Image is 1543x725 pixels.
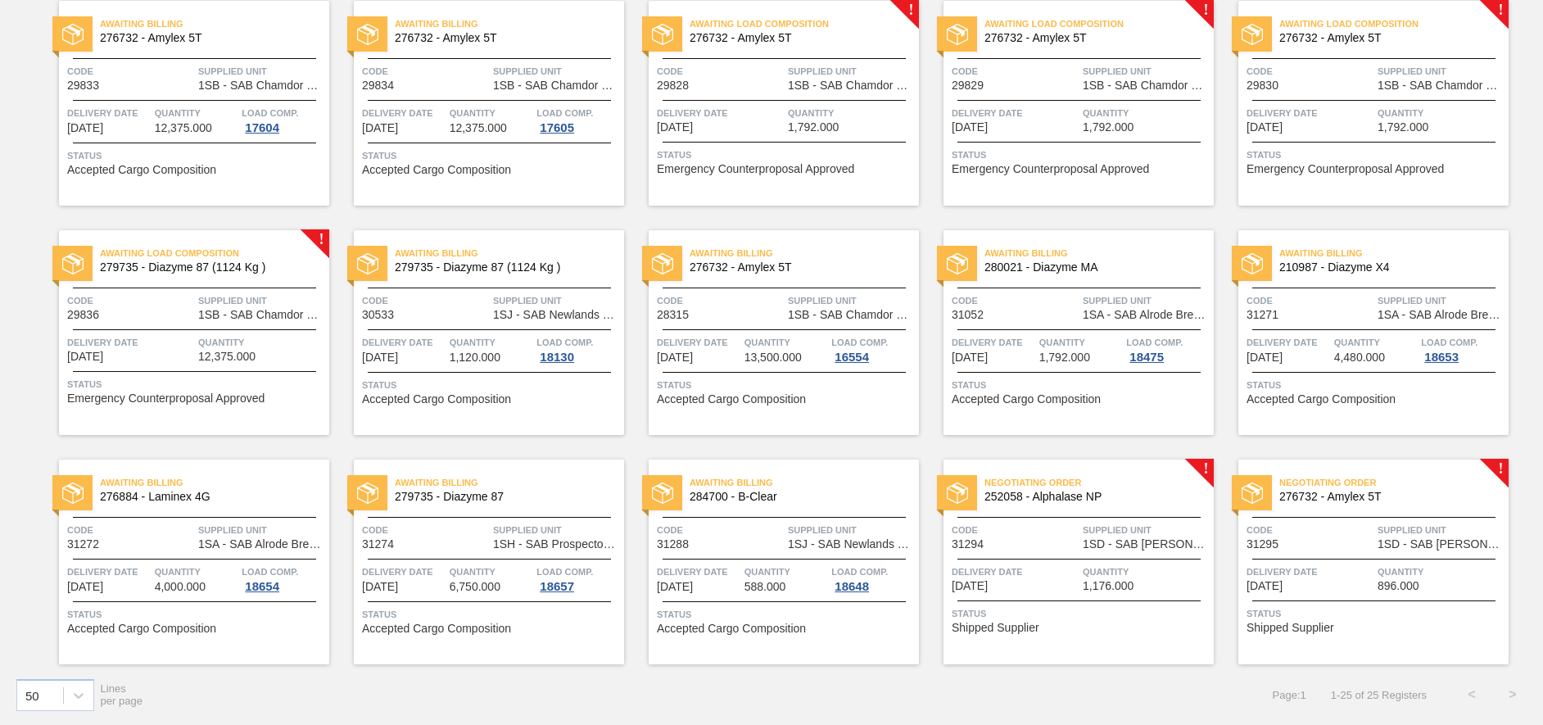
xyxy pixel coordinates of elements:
span: Status [1247,605,1505,622]
span: 28315 [657,309,689,321]
span: 08/13/2025 [657,351,693,364]
span: Load Comp. [831,564,888,580]
span: 1SD - SAB Rosslyn Brewery [1378,538,1505,551]
span: 07/25/2025 [1247,121,1283,134]
span: Code [952,522,1079,538]
div: 17605 [536,121,577,134]
span: 31272 [67,538,99,551]
span: Negotiating Order [984,474,1214,491]
a: !statusAwaiting Load Composition276732 - Amylex 5TCode29828Supplied Unit1SB - SAB Chamdor Brewery... [624,1,919,206]
span: Status [1247,377,1505,393]
span: Awaiting Billing [395,245,624,261]
img: status [1242,483,1263,504]
span: Delivery Date [657,105,784,121]
span: 1SH - SAB Prospecton Brewery [493,538,620,551]
span: 1SB - SAB Chamdor Brewery [198,309,325,321]
span: 29834 [362,79,394,92]
span: 279735 - Diazyme 87 [395,491,611,503]
span: Accepted Cargo Composition [67,164,216,176]
span: Quantity [450,334,533,351]
span: Status [657,147,915,163]
span: Code [362,522,489,538]
span: 279735 - Diazyme 87 (1124 Kg ) [100,261,316,274]
span: 09/02/2025 [952,351,988,364]
span: Delivery Date [67,564,151,580]
span: 09/15/2025 [952,580,988,592]
span: 12,375.000 [198,351,256,363]
a: statusAwaiting Billing276732 - Amylex 5TCode29834Supplied Unit1SB - SAB Chamdor BreweryDelivery D... [329,1,624,206]
a: Load Comp.17604 [242,105,325,134]
span: Awaiting Load Composition [100,245,329,261]
a: Load Comp.17605 [536,105,620,134]
span: 280021 - Diazyme MA [984,261,1201,274]
span: Emergency Counterproposal Approved [657,163,854,175]
span: Supplied Unit [1378,522,1505,538]
span: Awaiting Billing [690,474,919,491]
span: Supplied Unit [1083,63,1210,79]
span: Supplied Unit [788,522,915,538]
span: Status [67,376,325,392]
span: Status [362,606,620,623]
span: Code [67,292,194,309]
span: Awaiting Load Composition [690,16,919,32]
span: Supplied Unit [493,292,620,309]
span: Load Comp. [1421,334,1477,351]
div: 18657 [536,580,577,593]
span: Supplied Unit [198,522,325,538]
a: statusAwaiting Billing276884 - Laminex 4GCode31272Supplied Unit1SA - SAB Alrode BreweryDelivery D... [34,460,329,664]
span: Status [362,377,620,393]
span: 276732 - Amylex 5T [395,32,611,44]
span: 1SB - SAB Chamdor Brewery [1378,79,1505,92]
span: 4,000.000 [155,581,206,593]
a: !statusAwaiting Load Composition276732 - Amylex 5TCode29829Supplied Unit1SB - SAB Chamdor Brewery... [919,1,1214,206]
span: Code [67,522,194,538]
a: statusAwaiting Billing279735 - Diazyme 87Code31274Supplied Unit1SH - SAB Prospecton BreweryDelive... [329,460,624,664]
span: Delivery Date [67,334,194,351]
span: Quantity [744,564,828,580]
a: !statusAwaiting Load Composition276732 - Amylex 5TCode29830Supplied Unit1SB - SAB Chamdor Brewery... [1214,1,1509,206]
span: 1SA - SAB Alrode Brewery [1378,309,1505,321]
span: Load Comp. [536,105,593,121]
span: Code [952,292,1079,309]
span: 09/15/2025 [1247,580,1283,592]
span: 1SB - SAB Chamdor Brewery [788,309,915,321]
a: statusAwaiting Billing210987 - Diazyme X4Code31271Supplied Unit1SA - SAB Alrode BreweryDelivery D... [1214,230,1509,435]
span: Emergency Counterproposal Approved [67,392,265,405]
span: 1SB - SAB Chamdor Brewery [1083,79,1210,92]
span: 1SD - SAB Rosslyn Brewery [1083,538,1210,551]
span: Delivery Date [362,564,446,580]
span: 588.000 [744,581,786,593]
img: status [1242,24,1263,45]
div: 17604 [242,121,283,134]
div: 18130 [536,351,577,364]
a: Load Comp.18130 [536,334,620,364]
span: 07/18/2025 [67,122,103,134]
span: Accepted Cargo Composition [952,393,1101,406]
span: Delivery Date [1247,564,1373,580]
span: Load Comp. [242,564,298,580]
span: Quantity [1378,564,1505,580]
img: status [357,483,378,504]
span: Status [1247,147,1505,163]
img: status [62,24,84,45]
span: Supplied Unit [198,63,325,79]
a: !statusNegotiating Order276732 - Amylex 5TCode31295Supplied Unit1SD - SAB [PERSON_NAME]Delivery D... [1214,460,1509,664]
span: Supplied Unit [493,522,620,538]
span: Quantity [450,105,533,121]
span: 1,792.000 [1083,121,1133,134]
span: 1,792.000 [1378,121,1428,134]
span: 276732 - Amylex 5T [690,32,906,44]
span: Quantity [1334,334,1418,351]
img: status [947,253,968,274]
span: 1,176.000 [1083,580,1133,592]
span: Quantity [1083,564,1210,580]
a: statusAwaiting Billing280021 - Diazyme MACode31052Supplied Unit1SA - SAB Alrode BreweryDelivery D... [919,230,1214,435]
a: statusAwaiting Billing279735 - Diazyme 87 (1124 Kg )Code30533Supplied Unit1SJ - SAB Newlands Brew... [329,230,624,435]
span: Lines per page [101,682,143,707]
a: Load Comp.18648 [831,564,915,593]
span: Delivery Date [952,334,1035,351]
span: Delivery Date [1247,334,1330,351]
a: statusAwaiting Billing276732 - Amylex 5TCode29833Supplied Unit1SB - SAB Chamdor BreweryDelivery D... [34,1,329,206]
span: Accepted Cargo Composition [657,623,806,635]
div: 18654 [242,580,283,593]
